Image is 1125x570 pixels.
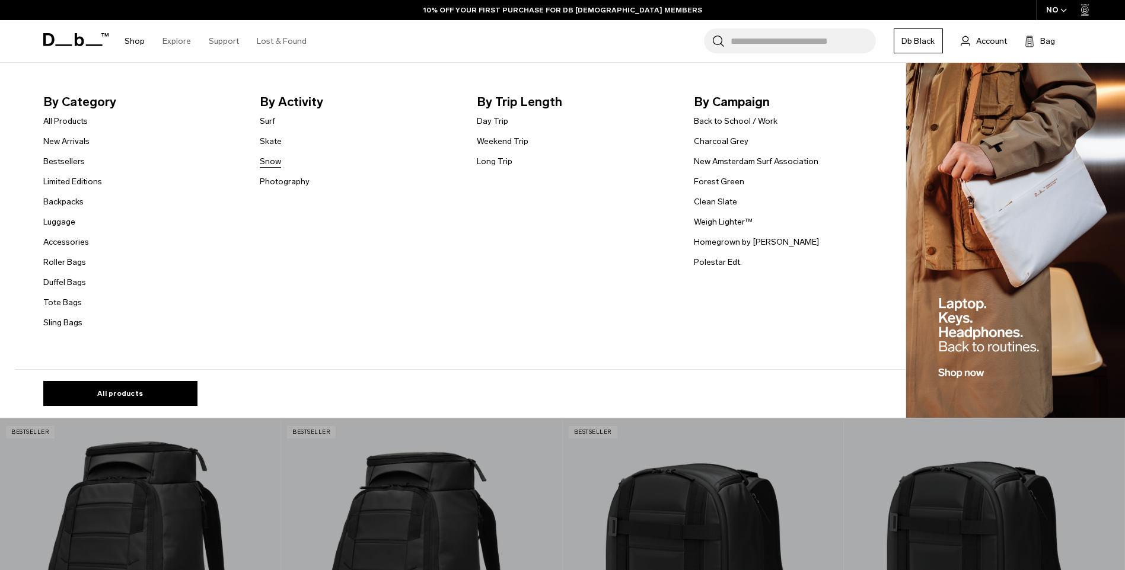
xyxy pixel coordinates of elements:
a: Weekend Trip [477,135,528,148]
img: Db [906,63,1125,418]
a: Support [209,20,239,62]
a: Db Black [894,28,943,53]
a: Duffel Bags [43,276,86,289]
a: New Arrivals [43,135,90,148]
nav: Main Navigation [116,20,315,62]
a: Account [961,34,1007,48]
button: Bag [1025,34,1055,48]
a: All Products [43,115,88,127]
a: Shop [125,20,145,62]
a: Polestar Edt. [694,256,742,268]
a: All products [43,381,197,406]
a: Day Trip [477,115,508,127]
a: Snow [260,155,281,168]
a: Luggage [43,216,75,228]
a: Tote Bags [43,296,82,309]
a: Accessories [43,236,89,248]
a: Skate [260,135,282,148]
a: Clean Slate [694,196,737,208]
span: By Activity [260,92,458,111]
span: Account [976,35,1007,47]
a: Surf [260,115,275,127]
a: New Amsterdam Surf Association [694,155,818,168]
a: Roller Bags [43,256,86,268]
a: Charcoal Grey [694,135,748,148]
a: Long Trip [477,155,512,168]
a: Photography [260,175,310,188]
a: Explore [162,20,191,62]
a: Sling Bags [43,316,82,329]
a: Backpacks [43,196,84,208]
span: By Trip Length [477,92,675,111]
span: By Campaign [694,92,892,111]
span: By Category [43,92,241,111]
a: Weigh Lighter™ [694,216,753,228]
a: Forest Green [694,175,744,188]
a: Limited Editions [43,175,102,188]
a: Back to School / Work [694,115,777,127]
a: Lost & Found [257,20,307,62]
a: Bestsellers [43,155,85,168]
a: 10% OFF YOUR FIRST PURCHASE FOR DB [DEMOGRAPHIC_DATA] MEMBERS [423,5,702,15]
a: Homegrown by [PERSON_NAME] [694,236,819,248]
span: Bag [1040,35,1055,47]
